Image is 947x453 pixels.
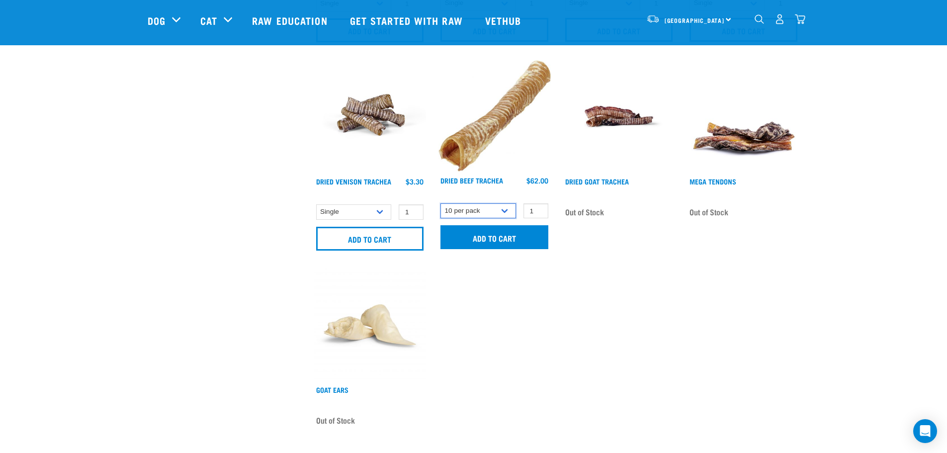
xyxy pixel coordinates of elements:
[316,413,355,428] span: Out of Stock
[242,0,340,40] a: Raw Education
[775,14,785,24] img: user.png
[406,178,424,185] div: $3.30
[687,60,800,173] img: 1295 Mega Tendons 01
[913,419,937,443] div: Open Intercom Messenger
[438,60,551,172] img: Trachea
[316,388,348,391] a: Goat Ears
[689,204,728,219] span: Out of Stock
[565,204,604,219] span: Out of Stock
[399,204,424,220] input: 1
[755,14,764,24] img: home-icon-1@2x.png
[565,180,629,183] a: Dried Goat Trachea
[563,60,676,173] img: Raw Essentials Goat Trachea
[665,18,725,22] span: [GEOGRAPHIC_DATA]
[689,180,736,183] a: Mega Tendons
[148,13,166,28] a: Dog
[314,269,427,381] img: Goat Ears
[523,203,548,219] input: 1
[646,14,660,23] img: van-moving.png
[795,14,805,24] img: home-icon@2x.png
[526,177,548,184] div: $62.00
[200,13,217,28] a: Cat
[316,180,391,183] a: Dried Venison Trachea
[475,0,534,40] a: Vethub
[340,0,475,40] a: Get started with Raw
[316,227,424,251] input: Add to cart
[314,60,427,173] img: Stack of treats for pets including venison trachea
[440,225,548,249] input: Add to cart
[440,179,503,182] a: Dried Beef Trachea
